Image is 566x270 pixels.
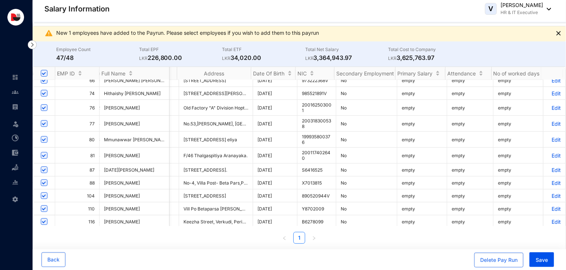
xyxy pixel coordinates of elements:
[501,1,543,9] p: [PERSON_NAME]
[253,215,297,228] td: [DATE]
[44,29,53,38] img: alert-icon-warn.ff6cdca33fb04fa47c6f458aefbe566d.svg
[6,85,24,99] li: Contacts
[548,180,561,186] p: Edit
[28,40,37,49] img: nav-icon-right.af6afadce00d159da59955279c43614e.svg
[493,116,543,132] td: empty
[12,74,18,81] img: home-unselected.a29eae3204392db15eaf.svg
[104,206,165,212] span: [PERSON_NAME]
[222,46,305,53] p: Total ETF
[55,215,100,228] td: 116
[397,189,447,202] td: empty
[336,116,397,132] td: No
[44,4,110,14] p: Salary Information
[529,252,554,267] button: Save
[305,55,314,62] p: LKR
[388,55,397,62] p: LKR
[397,87,447,100] td: empty
[548,121,561,127] a: Edit
[548,167,561,173] a: Edit
[397,70,432,77] span: Primary Salary
[297,189,336,202] td: 890520944V
[493,87,543,100] td: empty
[397,163,447,176] td: empty
[548,105,561,111] p: Edit
[251,67,296,80] th: Date Of Birth
[55,132,100,148] td: 80
[480,256,518,264] div: Delete Pay Run
[279,232,290,244] button: left
[536,256,548,264] span: Save
[493,189,543,202] td: empty
[493,176,543,189] td: empty
[548,136,561,143] p: Edit
[388,46,471,53] p: Total Cost to Company
[222,53,305,62] p: 34,020.00
[543,8,551,10] img: dropdown-black.8e83cc76930a90b1a4fdb6d089b7bf3a.svg
[139,53,222,62] p: 226,800.00
[336,87,397,100] td: No
[308,232,320,244] li: Next Page
[297,87,336,100] td: 985521891V
[55,87,100,100] td: 74
[493,100,543,116] td: empty
[447,148,493,163] td: empty
[397,176,447,189] td: empty
[445,67,492,80] th: Attendance
[104,91,165,96] span: Hithaishy [PERSON_NAME]
[489,6,493,12] span: V
[55,116,100,132] td: 77
[308,232,320,244] button: right
[253,70,284,77] span: Date Of Birth
[55,163,100,176] td: 87
[493,163,543,176] td: empty
[55,100,100,116] td: 76
[104,121,165,126] span: [PERSON_NAME]
[336,74,397,87] td: No
[56,46,139,53] p: Employee Count
[12,89,18,95] img: people-unselected.118708e94b43a90eceab.svg
[104,137,165,142] span: Mmunawwar [PERSON_NAME]
[501,9,543,16] p: HR & IT Executive
[183,105,251,111] span: Old Factory "A" Division Hopton.
[447,70,476,77] span: Attendance
[253,74,297,87] td: [DATE]
[548,77,561,84] a: Edit
[493,74,543,87] td: empty
[493,202,543,215] td: empty
[12,196,18,203] img: settings-unselected.1febfda315e6e19643a1.svg
[548,219,561,225] a: Edit
[183,91,263,96] span: [STREET_ADDRESS][PERSON_NAME].
[336,100,397,116] td: No
[6,175,24,190] li: Reports
[447,74,493,87] td: empty
[447,132,493,148] td: empty
[183,121,329,126] span: No.53,[PERSON_NAME], [GEOGRAPHIC_DATA], [GEOGRAPHIC_DATA].
[397,100,447,116] td: empty
[336,215,397,228] td: No
[548,193,561,199] p: Edit
[388,53,471,62] p: 3,625,763.97
[297,148,336,163] td: 200117402640
[447,116,493,132] td: empty
[104,153,165,158] span: [PERSON_NAME]
[493,148,543,163] td: empty
[296,67,334,80] th: NIC
[297,116,336,132] td: 200318300538
[56,30,323,36] li: New 1 employees have added to the Payrun. Please select employees if you wish to add them to this...
[55,67,100,80] th: EMP ID
[12,104,18,110] img: payroll-unselected.b590312f920e76f0c668.svg
[104,219,140,225] span: [PERSON_NAME]
[548,206,561,212] p: Edit
[253,202,297,215] td: [DATE]
[297,202,336,215] td: Y8702009
[12,120,19,128] img: leave-unselected.2934df6273408c3f84d9.svg
[447,176,493,189] td: empty
[397,74,447,87] td: empty
[183,193,226,199] span: [STREET_ADDRESS]
[548,152,561,159] p: Edit
[447,163,493,176] td: empty
[12,135,18,141] img: time-attendance-unselected.8aad090b53826881fffb.svg
[253,87,297,100] td: [DATE]
[397,215,447,228] td: empty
